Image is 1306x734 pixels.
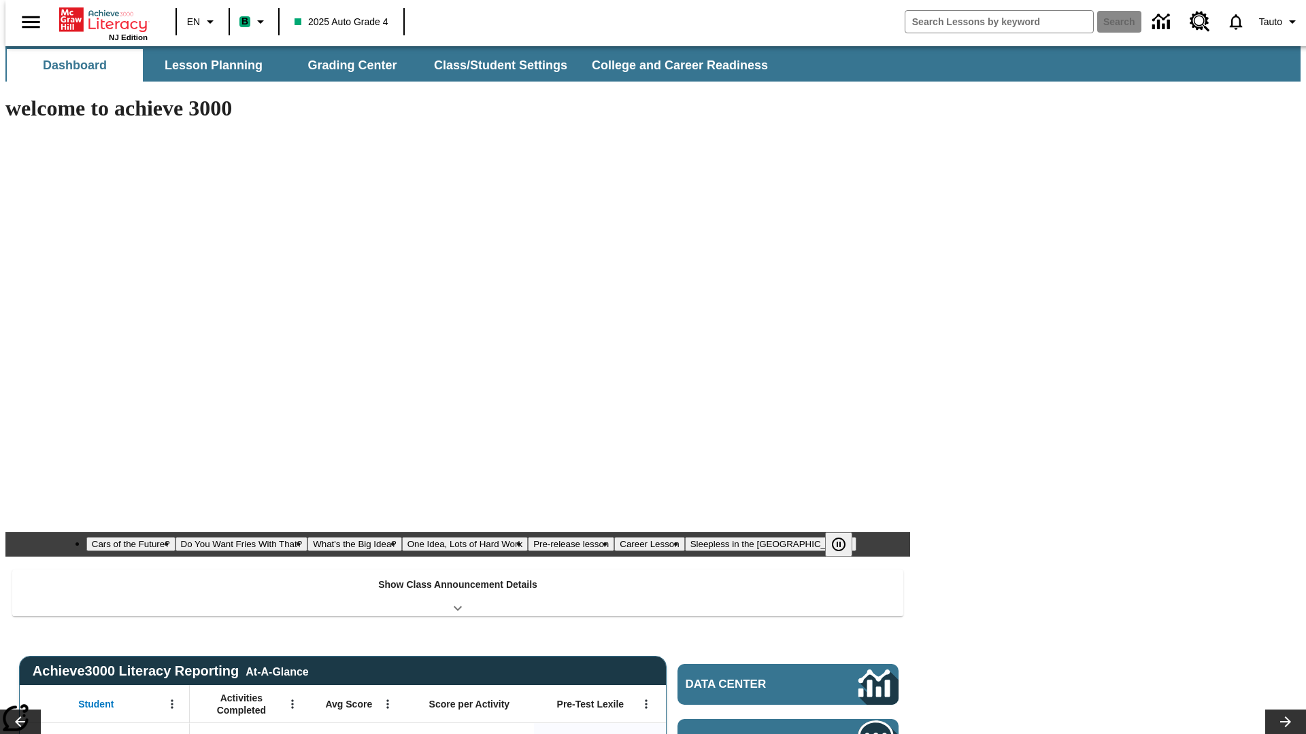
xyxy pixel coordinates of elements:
[5,46,1301,82] div: SubNavbar
[1254,10,1306,34] button: Profile/Settings
[197,692,286,716] span: Activities Completed
[905,11,1093,33] input: search field
[636,694,656,714] button: Open Menu
[241,13,248,30] span: B
[11,2,51,42] button: Open side menu
[86,537,175,551] button: Slide 1 Cars of the Future?
[1265,710,1306,734] button: Lesson carousel, Next
[284,49,420,82] button: Grading Center
[295,15,388,29] span: 2025 Auto Grade 4
[234,10,274,34] button: Boost Class color is mint green. Change class color
[402,537,528,551] button: Slide 4 One Idea, Lots of Hard Work
[429,698,510,710] span: Score per Activity
[1259,15,1282,29] span: Tauto
[325,698,372,710] span: Avg Score
[187,15,200,29] span: EN
[378,578,537,592] p: Show Class Announcement Details
[1218,4,1254,39] a: Notifications
[181,10,224,34] button: Language: EN, Select a language
[7,49,143,82] button: Dashboard
[825,532,852,557] button: Pause
[162,694,182,714] button: Open Menu
[614,537,684,551] button: Slide 6 Career Lesson
[423,49,578,82] button: Class/Student Settings
[685,537,857,551] button: Slide 7 Sleepless in the Animal Kingdom
[146,49,282,82] button: Lesson Planning
[5,96,910,121] h1: welcome to achieve 3000
[677,664,899,705] a: Data Center
[282,694,303,714] button: Open Menu
[33,663,309,679] span: Achieve3000 Literacy Reporting
[175,537,308,551] button: Slide 2 Do You Want Fries With That?
[307,537,402,551] button: Slide 3 What's the Big Idea?
[12,570,903,616] div: Show Class Announcement Details
[59,6,148,33] a: Home
[581,49,779,82] button: College and Career Readiness
[109,33,148,41] span: NJ Edition
[825,532,866,557] div: Pause
[557,698,624,710] span: Pre-Test Lexile
[1144,3,1182,41] a: Data Center
[378,694,398,714] button: Open Menu
[528,537,614,551] button: Slide 5 Pre-release lesson
[1182,3,1218,40] a: Resource Center, Will open in new tab
[5,49,780,82] div: SubNavbar
[78,698,114,710] span: Student
[686,678,813,691] span: Data Center
[59,5,148,41] div: Home
[246,663,308,678] div: At-A-Glance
